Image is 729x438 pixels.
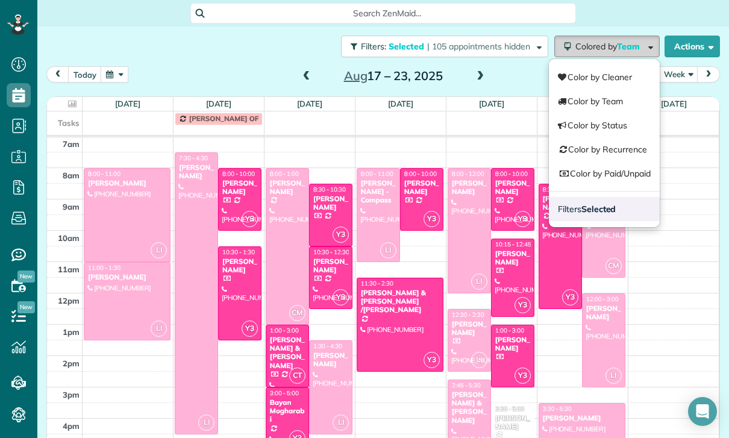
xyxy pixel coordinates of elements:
[581,204,616,214] strong: Selected
[451,320,487,337] div: [PERSON_NAME]
[269,179,305,196] div: [PERSON_NAME]
[549,113,660,137] a: Color by Status
[222,170,255,178] span: 8:00 - 10:00
[270,389,299,397] span: 3:00 - 5:00
[63,139,80,149] span: 7am
[17,301,35,313] span: New
[58,233,80,243] span: 10am
[495,240,531,248] span: 10:15 - 12:45
[63,421,80,431] span: 4pm
[360,179,396,205] div: [PERSON_NAME] - Compass
[495,249,531,267] div: [PERSON_NAME]
[222,179,258,196] div: [PERSON_NAME]
[151,242,167,258] span: LI
[495,405,524,413] span: 3:30 - 5:00
[206,99,232,108] a: [DATE]
[515,297,531,313] span: Y3
[198,415,214,431] span: LI
[63,390,80,399] span: 3pm
[289,305,305,321] span: CM
[549,161,660,186] a: Color by Paid/Unpaid
[427,41,530,52] span: | 105 appointments hidden
[313,342,342,350] span: 1:30 - 4:30
[297,99,323,108] a: [DATE]
[313,195,349,212] div: [PERSON_NAME]
[333,227,349,243] span: Y3
[269,336,305,371] div: [PERSON_NAME] & [PERSON_NAME]
[659,66,698,83] button: Week
[424,211,440,227] span: Y3
[335,36,548,57] a: Filters: Selected | 105 appointments hidden
[318,69,469,83] h2: 17 – 23, 2025
[495,327,524,334] span: 1:00 - 3:00
[404,179,440,196] div: [PERSON_NAME]
[380,242,396,258] span: LI
[665,36,720,57] button: Actions
[661,99,687,108] a: [DATE]
[542,414,622,422] div: [PERSON_NAME]
[495,336,531,353] div: [PERSON_NAME]
[242,321,258,337] span: Y3
[88,264,120,272] span: 11:00 - 1:30
[178,163,214,181] div: [PERSON_NAME]
[452,311,484,319] span: 12:30 - 2:30
[63,171,80,180] span: 8am
[562,289,578,305] span: Y3
[515,368,531,384] span: Y3
[543,186,575,193] span: 8:30 - 12:30
[697,66,720,83] button: next
[87,273,167,281] div: [PERSON_NAME]
[179,154,208,162] span: 7:30 - 4:30
[269,398,305,424] div: Bayan Mogharabi
[151,321,167,337] span: LI
[289,368,305,384] span: CT
[542,195,578,212] div: [PERSON_NAME]
[17,271,35,283] span: New
[270,327,299,334] span: 1:00 - 3:00
[360,289,440,314] div: [PERSON_NAME] & [PERSON_NAME] /[PERSON_NAME]
[451,390,487,425] div: [PERSON_NAME] & [PERSON_NAME]
[270,170,299,178] span: 8:00 - 1:00
[313,248,349,256] span: 10:30 - 12:30
[549,65,660,89] a: Color by Cleaner
[222,257,258,275] div: [PERSON_NAME]
[58,296,80,305] span: 12pm
[344,68,368,83] span: Aug
[361,280,393,287] span: 11:30 - 2:30
[58,264,80,274] span: 11am
[479,99,505,108] a: [DATE]
[63,327,80,337] span: 1pm
[333,415,349,431] span: LI
[543,405,572,413] span: 3:30 - 5:30
[313,257,349,275] div: [PERSON_NAME]
[68,66,102,83] button: today
[361,41,386,52] span: Filters:
[549,137,660,161] a: Color by Recurrence
[361,170,393,178] span: 8:00 - 11:00
[424,352,440,368] span: Y3
[605,368,622,384] span: LI
[222,248,255,256] span: 10:30 - 1:30
[452,170,484,178] span: 8:00 - 12:00
[575,41,644,52] span: Colored by
[388,99,414,108] a: [DATE]
[605,258,622,274] span: CM
[63,202,80,211] span: 9am
[554,36,660,57] button: Colored byTeam
[313,351,349,369] div: [PERSON_NAME]
[515,211,531,227] span: Y3
[558,204,616,214] span: Filters
[404,170,437,178] span: 8:00 - 10:00
[495,414,531,431] div: [PERSON_NAME]
[471,274,487,290] span: LI
[88,170,120,178] span: 8:00 - 11:00
[189,114,263,123] span: [PERSON_NAME] OFF
[115,99,141,108] a: [DATE]
[313,186,346,193] span: 8:30 - 10:30
[333,289,349,305] span: Y3
[617,41,642,52] span: Team
[688,397,717,426] div: Open Intercom Messenger
[549,197,660,221] a: FiltersSelected
[341,36,548,57] button: Filters: Selected | 105 appointments hidden
[586,295,619,303] span: 12:00 - 3:00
